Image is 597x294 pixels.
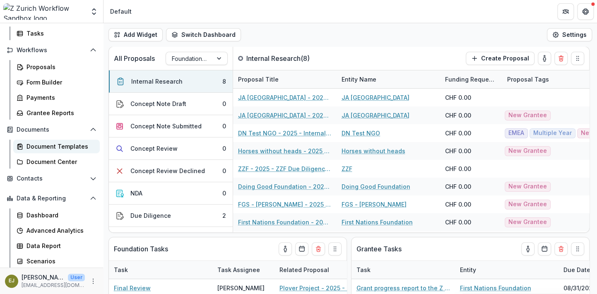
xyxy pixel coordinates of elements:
[233,70,337,88] div: Proposal Title
[26,241,93,250] div: Data Report
[26,78,93,87] div: Form Builder
[26,257,93,265] div: Scenarios
[108,28,163,41] button: Add Widget
[13,208,100,222] a: Dashboard
[238,93,332,102] a: JA [GEOGRAPHIC_DATA] - 2025 - Renewal Grant Application
[109,115,233,137] button: Concept Note Submitted0
[222,122,226,130] div: 0
[238,182,332,191] a: Doing Good Foundation - 2025 - New Grant Application
[26,211,93,219] div: Dashboard
[109,137,233,160] button: Concept Review0
[274,261,378,279] div: Related Proposal
[13,60,100,74] a: Proposals
[22,273,65,282] p: [PERSON_NAME]
[26,226,93,235] div: Advanced Analytics
[342,129,380,137] a: DN Test NGO
[440,75,502,84] div: Funding Requested
[466,52,534,65] button: Create Proposal
[455,261,558,279] div: Entity
[238,164,332,173] a: ZZF - 2025 - ZZF Due Diligence Questionnaire
[130,99,186,108] div: Concept Note Draft
[17,175,87,182] span: Contacts
[279,242,292,255] button: toggle-assigned-to-me
[577,3,594,20] button: Get Help
[13,140,100,153] a: Document Templates
[26,108,93,117] div: Grantee Reports
[246,53,310,63] p: Internal Research ( 8 )
[502,75,554,84] div: Proposal Tags
[460,284,531,292] a: First Nations Foundation
[114,53,155,63] p: All Proposals
[508,219,547,226] span: New Grantee
[445,93,471,102] div: CHF 0.00
[508,130,524,137] span: EMEA
[356,284,450,292] a: Grant progress report to the Z Zurich Foundation_
[571,242,584,255] button: Drag
[22,282,85,289] p: [EMAIL_ADDRESS][DOMAIN_NAME]
[445,200,471,209] div: CHF 0.00
[455,265,481,274] div: Entity
[222,77,226,86] div: 8
[26,142,93,151] div: Document Templates
[521,242,534,255] button: toggle-assigned-to-me
[238,111,332,120] a: JA [GEOGRAPHIC_DATA] - 2025 - New Grant Application
[68,274,85,281] p: User
[130,211,171,220] div: Due Diligence
[88,276,98,286] button: More
[114,244,168,254] p: Foundation Tasks
[26,29,93,38] div: Tasks
[558,265,595,274] div: Due Date
[166,28,241,41] button: Switch Dashboard
[131,77,183,86] div: Internal Research
[337,70,440,88] div: Entity Name
[508,201,547,208] span: New Grantee
[212,261,274,279] div: Task Assignee
[312,242,325,255] button: Delete card
[13,75,100,89] a: Form Builder
[445,147,471,155] div: CHF 0.00
[107,5,135,17] nav: breadcrumb
[17,126,87,133] span: Documents
[3,123,100,136] button: Open Documents
[508,147,547,154] span: New Grantee
[26,63,93,71] div: Proposals
[351,261,455,279] div: Task
[445,182,471,191] div: CHF 0.00
[114,284,151,292] a: Final Review
[342,147,405,155] a: Horses without heads
[26,93,93,102] div: Payments
[274,265,334,274] div: Related Proposal
[295,242,308,255] button: Calendar
[13,27,100,40] a: Tasks
[109,261,212,279] div: Task
[538,52,551,65] button: toggle-assigned-to-me
[13,106,100,120] a: Grantee Reports
[351,265,376,274] div: Task
[222,144,226,153] div: 0
[109,70,233,93] button: Internal Research8
[13,224,100,237] a: Advanced Analytics
[238,200,332,209] a: FGS - [PERSON_NAME] - 2025 - New Grant Application
[222,189,226,198] div: 0
[508,183,547,190] span: New Grantee
[222,211,226,220] div: 2
[554,242,568,255] button: Delete card
[109,182,233,205] button: NDA0
[26,157,93,166] div: Document Center
[3,192,100,205] button: Open Data & Reporting
[212,265,265,274] div: Task Assignee
[337,75,381,84] div: Entity Name
[233,75,284,84] div: Proposal Title
[342,111,409,120] a: JA [GEOGRAPHIC_DATA]
[328,242,342,255] button: Drag
[445,111,471,120] div: CHF 0.00
[279,284,373,292] a: Plover Project - 2025 - Internal Research Form
[238,147,332,155] a: Horses without heads - 2025 - New Grant Application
